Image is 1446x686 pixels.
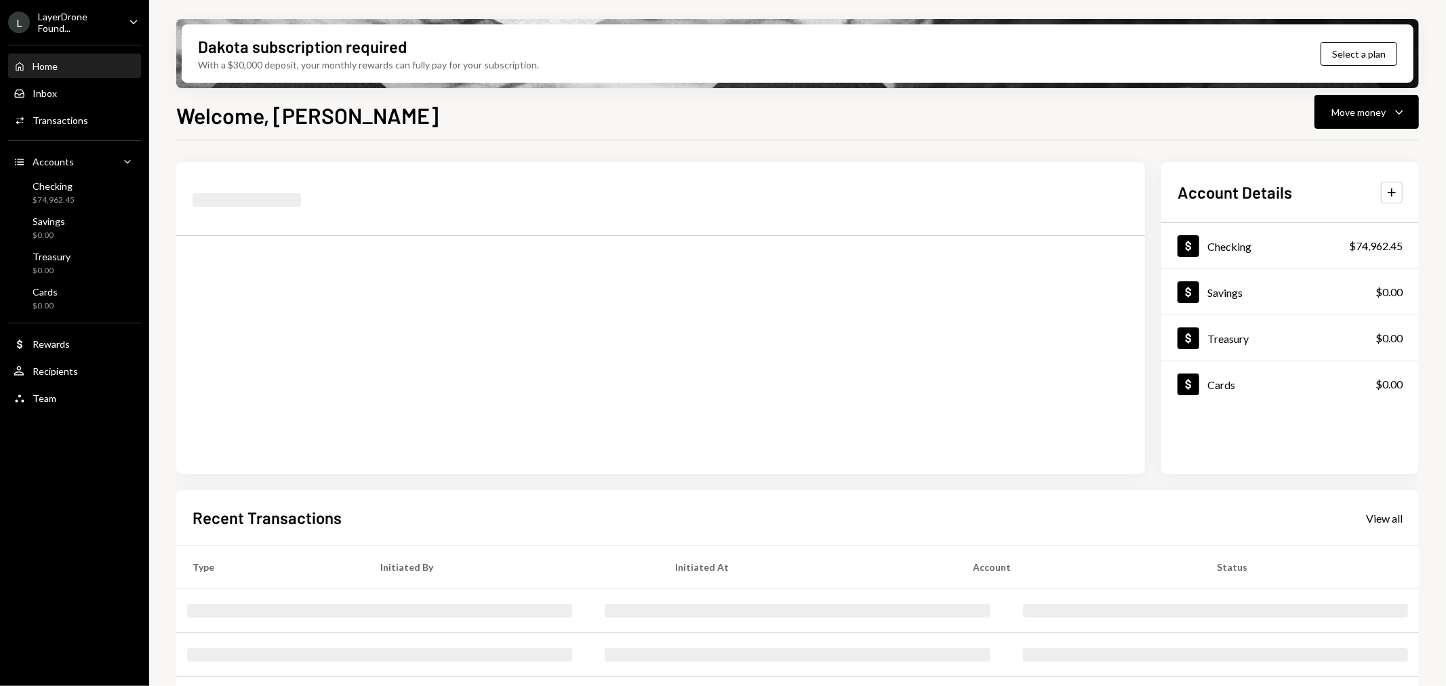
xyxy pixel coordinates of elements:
[1161,315,1419,361] a: Treasury$0.00
[1207,240,1251,253] div: Checking
[8,176,141,209] a: Checking$74,962.45
[1201,546,1419,589] th: Status
[364,546,660,589] th: Initiated By
[1366,510,1403,525] a: View all
[1178,181,1292,203] h2: Account Details
[1349,238,1403,254] div: $74,962.45
[1161,269,1419,315] a: Savings$0.00
[1331,105,1386,119] div: Move money
[1366,512,1403,525] div: View all
[33,300,58,312] div: $0.00
[33,216,65,227] div: Savings
[659,546,957,589] th: Initiated At
[33,286,58,298] div: Cards
[8,12,30,33] div: L
[33,180,75,192] div: Checking
[1161,223,1419,268] a: Checking$74,962.45
[8,331,141,356] a: Rewards
[38,11,118,34] div: LayerDrone Found...
[33,338,70,350] div: Rewards
[8,386,141,410] a: Team
[198,58,539,72] div: With a $30,000 deposit, your monthly rewards can fully pay for your subscription.
[1207,286,1243,299] div: Savings
[176,102,439,129] h1: Welcome, [PERSON_NAME]
[33,392,56,404] div: Team
[957,546,1201,589] th: Account
[1375,376,1403,392] div: $0.00
[176,546,364,589] th: Type
[8,108,141,132] a: Transactions
[1207,332,1249,345] div: Treasury
[8,149,141,174] a: Accounts
[1375,330,1403,346] div: $0.00
[8,211,141,244] a: Savings$0.00
[33,230,65,241] div: $0.00
[33,115,88,126] div: Transactions
[33,60,58,72] div: Home
[193,506,342,529] h2: Recent Transactions
[8,54,141,78] a: Home
[33,251,71,262] div: Treasury
[33,195,75,206] div: $74,962.45
[8,81,141,105] a: Inbox
[8,247,141,279] a: Treasury$0.00
[1314,95,1419,129] button: Move money
[33,156,74,167] div: Accounts
[1161,361,1419,407] a: Cards$0.00
[198,35,407,58] div: Dakota subscription required
[1375,284,1403,300] div: $0.00
[33,265,71,277] div: $0.00
[33,87,57,99] div: Inbox
[1321,42,1397,66] button: Select a plan
[1207,378,1235,391] div: Cards
[33,365,78,377] div: Recipients
[8,359,141,383] a: Recipients
[8,282,141,315] a: Cards$0.00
